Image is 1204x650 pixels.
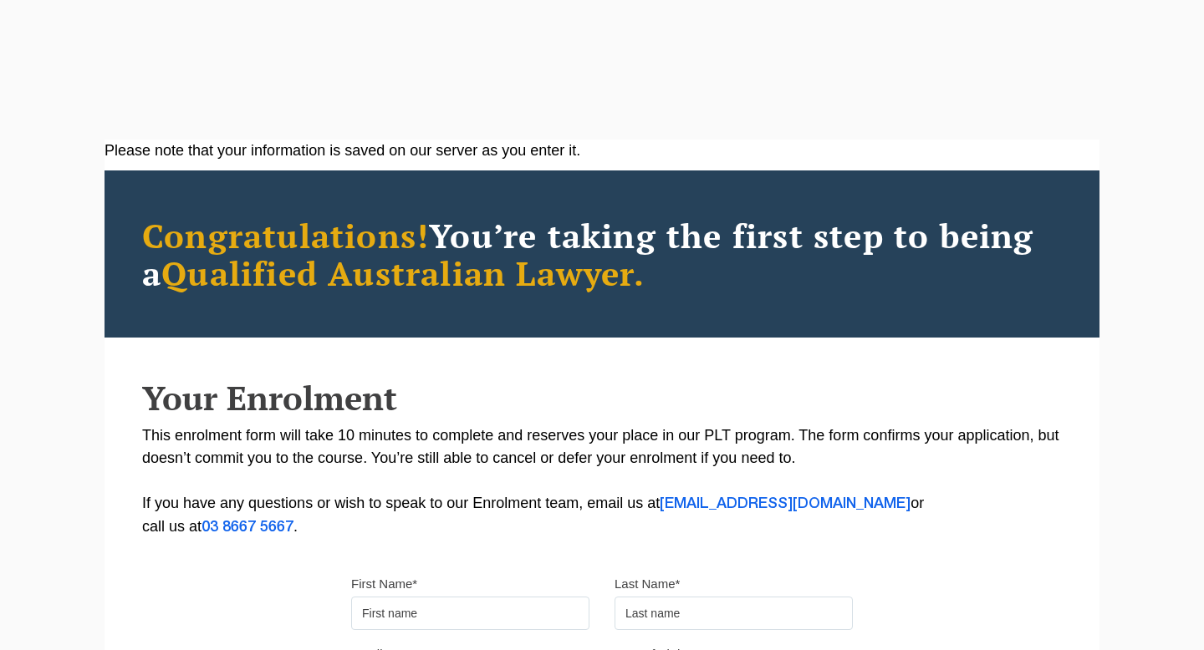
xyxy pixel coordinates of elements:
[615,576,680,592] label: Last Name*
[161,251,645,295] span: Qualified Australian Lawyer.
[202,521,293,534] a: 03 8667 5667
[142,379,1062,416] h2: Your Enrolment
[351,597,589,630] input: First name
[351,576,417,592] label: First Name*
[142,424,1062,539] p: This enrolment form will take 10 minutes to complete and reserves your place in our PLT program. ...
[142,213,429,257] span: Congratulations!
[105,140,1099,162] div: Please note that your information is saved on our server as you enter it.
[142,216,1062,292] h2: You’re taking the first step to being a
[615,597,853,630] input: Last name
[660,497,911,510] a: [EMAIL_ADDRESS][DOMAIN_NAME]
